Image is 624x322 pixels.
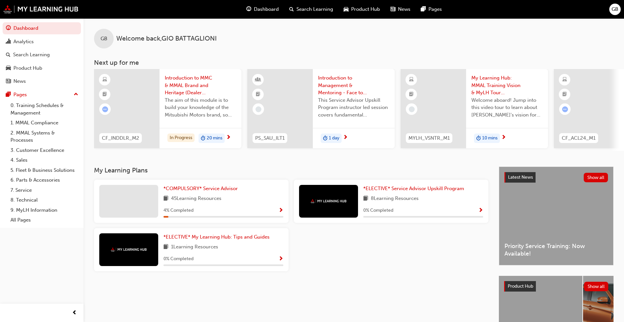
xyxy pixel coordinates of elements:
[278,256,283,262] span: Show Progress
[398,6,410,13] span: News
[8,205,81,215] a: 9. MyLH Information
[6,39,11,45] span: chart-icon
[103,90,107,99] span: booktick-icon
[482,134,498,142] span: 10 mins
[3,62,81,74] a: Product Hub
[409,90,414,99] span: booktick-icon
[318,74,389,97] span: Introduction to Management & Mentoring - Face to Face Instructor Led Training (Service Advisor Up...
[163,186,238,191] span: *COMPULSORY* Service Advisor
[102,106,108,112] span: learningRecordVerb_ATTEMPT-icon
[3,89,81,101] button: Pages
[163,185,240,192] a: *COMPULSORY* Service Advisor
[241,3,284,16] a: guage-iconDashboard
[363,186,464,191] span: *ELECTIVE* Service Advisor Upskill Program
[94,167,488,174] h3: My Learning Plans
[163,207,194,214] span: 4 % Completed
[344,5,349,13] span: car-icon
[329,134,339,142] span: 1 day
[311,199,347,203] img: mmal
[13,78,26,85] div: News
[8,100,81,118] a: 0. Training Schedules & Management
[103,76,107,84] span: learningResourceType_ELEARNING-icon
[278,208,283,214] span: Show Progress
[3,5,79,13] img: mmal
[323,134,328,143] span: duration-icon
[3,75,81,87] a: News
[609,4,621,15] button: GB
[201,134,205,143] span: duration-icon
[13,64,42,72] div: Product Hub
[385,3,416,16] a: news-iconNews
[612,6,618,13] span: GB
[416,3,447,16] a: pages-iconPages
[363,207,393,214] span: 0 % Completed
[246,5,251,13] span: guage-icon
[501,135,506,141] span: next-icon
[408,134,450,142] span: MYLH_VSNTR_M1
[8,195,81,205] a: 8. Technical
[255,106,261,112] span: learningRecordVerb_NONE-icon
[8,185,81,195] a: 7. Service
[390,5,395,13] span: news-icon
[428,6,442,13] span: Pages
[207,134,222,142] span: 20 mins
[8,155,81,165] a: 4. Sales
[256,90,260,99] span: booktick-icon
[3,36,81,48] a: Analytics
[562,90,567,99] span: booktick-icon
[296,6,333,13] span: Search Learning
[499,167,614,265] a: Latest NewsShow allPriority Service Training: Now Available!
[8,145,81,155] a: 3. Customer Excellence
[6,79,11,84] span: news-icon
[471,97,543,119] span: Welcome aboard! Jump into this video tour to learn about [PERSON_NAME]'s vision for your learning...
[421,5,426,13] span: pages-icon
[6,26,11,31] span: guage-icon
[476,134,481,143] span: duration-icon
[163,234,270,240] span: *ELECTIVE* My Learning Hub: Tips and Guides
[562,134,596,142] span: CF_ACL24_M1
[256,76,260,84] span: learningResourceType_INSTRUCTOR_LED-icon
[254,6,279,13] span: Dashboard
[3,49,81,61] a: Search Learning
[116,35,217,43] span: Welcome back , GIO BATTAGLIONI
[508,283,533,289] span: Product Hub
[84,59,624,66] h3: Next up for me
[584,173,608,182] button: Show all
[504,281,608,292] a: Product HubShow all
[3,22,81,34] a: Dashboard
[284,3,338,16] a: search-iconSearch Learning
[371,195,419,203] span: 8 Learning Resources
[562,106,568,112] span: learningRecordVerb_ATTEMPT-icon
[101,35,107,43] span: GB
[72,309,77,317] span: prev-icon
[8,175,81,185] a: 6. Parts & Accessories
[94,69,241,148] a: CF_INDDLR_M2Introduction to MMC & MMAL Brand and Heritage (Dealer Induction)The aim of this modul...
[171,195,221,203] span: 45 Learning Resources
[163,233,272,241] a: *ELECTIVE* My Learning Hub: Tips and Guides
[8,165,81,175] a: 5. Fleet & Business Solutions
[351,6,380,13] span: Product Hub
[504,172,608,183] a: Latest NewsShow all
[478,206,483,215] button: Show Progress
[171,243,218,251] span: 1 Learning Resources
[163,255,194,263] span: 0 % Completed
[8,118,81,128] a: 1. MMAL Compliance
[165,74,236,97] span: Introduction to MMC & MMAL Brand and Heritage (Dealer Induction)
[6,92,11,98] span: pages-icon
[584,282,609,291] button: Show all
[409,76,414,84] span: learningResourceType_ELEARNING-icon
[163,243,168,251] span: book-icon
[278,255,283,263] button: Show Progress
[409,106,415,112] span: learningRecordVerb_NONE-icon
[6,52,10,58] span: search-icon
[102,134,139,142] span: CF_INDDLR_M2
[363,185,467,192] a: *ELECTIVE* Service Advisor Upskill Program
[13,51,50,59] div: Search Learning
[111,247,147,252] img: mmal
[508,174,533,180] span: Latest News
[247,69,395,148] a: PS_SAU_ILT1Introduction to Management & Mentoring - Face to Face Instructor Led Training (Service...
[163,195,168,203] span: book-icon
[562,76,567,84] span: learningResourceType_ELEARNING-icon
